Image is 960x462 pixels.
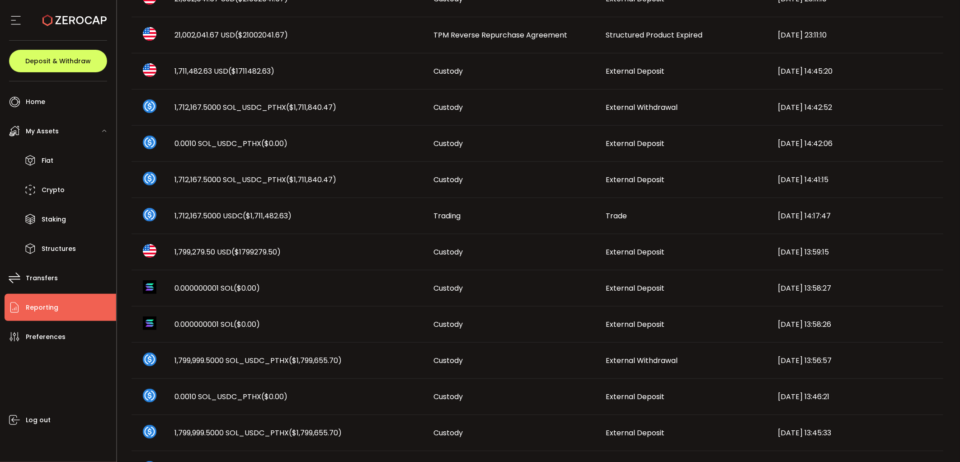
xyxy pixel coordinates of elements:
[434,319,463,330] span: Custody
[243,211,292,221] span: ($1,711,482.63)
[143,353,156,366] img: sol_usdc_pthx_portfolio.png
[771,138,943,149] div: [DATE] 14:42:06
[434,30,568,40] span: TPM Reverse Repurchase Agreement
[606,66,665,76] span: External Deposit
[175,355,342,366] span: 1,799,999.5000 SOL_USDC_PTHX
[175,138,288,149] span: 0.0010 SOL_USDC_PTHX
[175,174,337,185] span: 1,712,167.5000 SOL_USDC_PTHX
[175,66,275,76] span: 1,711,482.63 USD
[771,319,943,330] div: [DATE] 13:58:26
[143,425,156,438] img: sol_usdc_pthx_portfolio.png
[771,355,943,366] div: [DATE] 13:56:57
[771,174,943,185] div: [DATE] 14:41:15
[143,27,156,41] img: usd_portfolio.svg
[143,99,156,113] img: sol_usdc_pthx_portfolio.png
[434,355,463,366] span: Custody
[289,355,342,366] span: ($1,799,655.70)
[143,136,156,149] img: sol_usdc_pthx_portfolio.png
[143,280,156,294] img: sol_portfolio.png
[771,30,943,40] div: [DATE] 23:11:10
[229,66,275,76] span: ($1711482.63)
[434,66,463,76] span: Custody
[262,391,288,402] span: ($0.00)
[26,330,66,344] span: Preferences
[606,355,678,366] span: External Withdrawal
[606,428,665,438] span: External Deposit
[434,174,463,185] span: Custody
[175,283,260,293] span: 0.000000001 SOL
[434,102,463,113] span: Custody
[143,244,156,258] img: usd_portfolio.svg
[175,319,260,330] span: 0.000000001 SOL
[26,95,45,108] span: Home
[26,301,58,314] span: Reporting
[175,391,288,402] span: 0.0010 SOL_USDC_PTHX
[915,419,960,462] iframe: Chat Widget
[287,174,337,185] span: ($1,711,840.47)
[262,138,288,149] span: ($0.00)
[26,125,59,138] span: My Assets
[606,391,665,402] span: External Deposit
[606,102,678,113] span: External Withdrawal
[606,211,627,221] span: Trade
[606,138,665,149] span: External Deposit
[143,316,156,330] img: sol_portfolio.png
[175,30,288,40] span: 21,002,041.67 USD
[175,102,337,113] span: 1,712,167.5000 SOL_USDC_PTHX
[234,283,260,293] span: ($0.00)
[42,154,53,167] span: Fiat
[175,211,292,221] span: 1,712,167.5000 USDC
[232,247,281,257] span: ($1799279.50)
[606,247,665,257] span: External Deposit
[434,138,463,149] span: Custody
[434,247,463,257] span: Custody
[175,428,342,438] span: 1,799,999.5000 SOL_USDC_PTHX
[234,319,260,330] span: ($0.00)
[42,213,66,226] span: Staking
[42,184,65,197] span: Crypto
[26,272,58,285] span: Transfers
[771,66,943,76] div: [DATE] 14:45:20
[175,247,281,257] span: 1,799,279.50 USD
[771,102,943,113] div: [DATE] 14:42:52
[434,283,463,293] span: Custody
[606,174,665,185] span: External Deposit
[434,428,463,438] span: Custody
[606,283,665,293] span: External Deposit
[143,63,156,77] img: usd_portfolio.svg
[26,414,51,427] span: Log out
[235,30,288,40] span: ($21002041.67)
[606,319,665,330] span: External Deposit
[289,428,342,438] span: ($1,799,655.70)
[287,102,337,113] span: ($1,711,840.47)
[143,389,156,402] img: sol_usdc_pthx_portfolio.png
[434,211,461,221] span: Trading
[771,247,943,257] div: [DATE] 13:59:15
[606,30,703,40] span: Structured Product Expired
[771,283,943,293] div: [DATE] 13:58:27
[9,50,107,72] button: Deposit & Withdraw
[771,391,943,402] div: [DATE] 13:46:21
[143,172,156,185] img: sol_usdc_pthx_portfolio.png
[771,211,943,221] div: [DATE] 14:17:47
[42,242,76,255] span: Structures
[434,391,463,402] span: Custody
[771,428,943,438] div: [DATE] 13:45:33
[25,58,91,64] span: Deposit & Withdraw
[143,208,156,222] img: usdc_portfolio.svg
